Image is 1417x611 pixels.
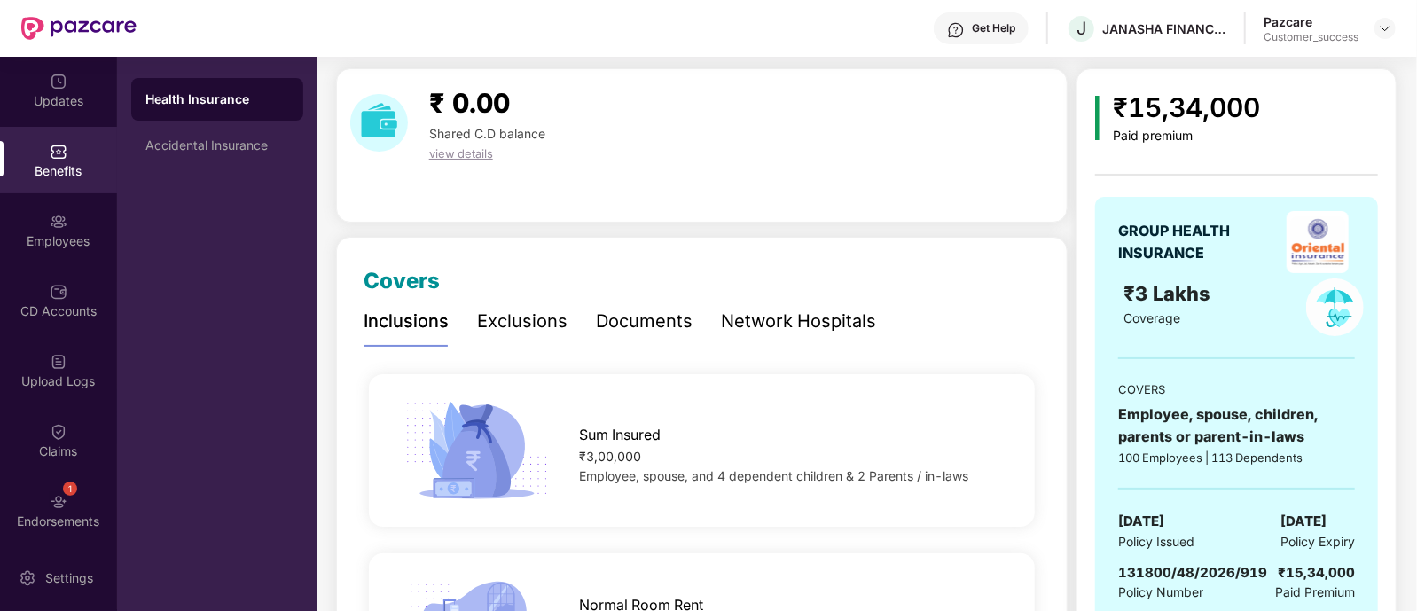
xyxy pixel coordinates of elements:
div: Get Help [972,21,1015,35]
span: Sum Insured [580,424,662,446]
div: Paid premium [1114,129,1261,144]
img: policyIcon [1306,278,1364,336]
span: Paid Premium [1275,583,1355,602]
span: Policy Expiry [1280,532,1355,552]
img: svg+xml;base64,PHN2ZyBpZD0iRW1wbG95ZWVzIiB4bWxucz0iaHR0cDovL3d3dy53My5vcmcvMjAwMC9zdmciIHdpZHRoPS... [50,213,67,231]
div: Documents [596,308,693,335]
span: Policy Issued [1118,532,1194,552]
img: svg+xml;base64,PHN2ZyBpZD0iQmVuZWZpdHMiIHhtbG5zPSJodHRwOi8vd3d3LnczLm9yZy8yMDAwL3N2ZyIgd2lkdGg9Ij... [50,143,67,161]
img: icon [399,396,555,505]
div: Accidental Insurance [145,138,289,153]
span: ₹3 Lakhs [1123,282,1216,305]
img: svg+xml;base64,PHN2ZyBpZD0iQ2xhaW0iIHhtbG5zPSJodHRwOi8vd3d3LnczLm9yZy8yMDAwL3N2ZyIgd2lkdGg9IjIwIi... [50,423,67,441]
img: svg+xml;base64,PHN2ZyBpZD0iRW5kb3JzZW1lbnRzIiB4bWxucz0iaHR0cDovL3d3dy53My5vcmcvMjAwMC9zdmciIHdpZH... [50,493,67,511]
span: 131800/48/2026/919 [1118,564,1267,581]
div: 1 [63,482,77,496]
span: [DATE] [1280,511,1327,532]
div: Settings [40,569,98,587]
img: svg+xml;base64,PHN2ZyBpZD0iRHJvcGRvd24tMzJ4MzIiIHhtbG5zPSJodHRwOi8vd3d3LnczLm9yZy8yMDAwL3N2ZyIgd2... [1378,21,1392,35]
img: svg+xml;base64,PHN2ZyBpZD0iSGVscC0zMngzMiIgeG1sbnM9Imh0dHA6Ly93d3cudzMub3JnLzIwMDAvc3ZnIiB3aWR0aD... [947,21,965,39]
div: Employee, spouse, children, parents or parent-in-laws [1118,403,1355,448]
img: svg+xml;base64,PHN2ZyBpZD0iU2V0dGluZy0yMHgyMCIgeG1sbnM9Imh0dHA6Ly93d3cudzMub3JnLzIwMDAvc3ZnIiB3aW... [19,569,36,587]
img: svg+xml;base64,PHN2ZyBpZD0iQ0RfQWNjb3VudHMiIGRhdGEtbmFtZT0iQ0QgQWNjb3VudHMiIHhtbG5zPSJodHRwOi8vd3... [50,283,67,301]
span: Employee, spouse, and 4 dependent children & 2 Parents / in-laws [580,468,969,483]
div: ₹15,34,000 [1114,87,1261,129]
div: Pazcare [1264,13,1358,30]
img: icon [1095,96,1100,140]
div: ₹3,00,000 [580,447,1006,466]
div: Customer_success [1264,30,1358,44]
div: Health Insurance [145,90,289,108]
img: svg+xml;base64,PHN2ZyBpZD0iVXBsb2FkX0xvZ3MiIGRhdGEtbmFtZT0iVXBsb2FkIExvZ3MiIHhtbG5zPSJodHRwOi8vd3... [50,353,67,371]
div: COVERS [1118,380,1355,398]
img: insurerLogo [1287,211,1349,273]
img: svg+xml;base64,PHN2ZyBpZD0iVXBkYXRlZCIgeG1sbnM9Imh0dHA6Ly93d3cudzMub3JnLzIwMDAvc3ZnIiB3aWR0aD0iMj... [50,73,67,90]
span: Shared C.D balance [429,126,545,141]
img: download [350,94,408,152]
span: [DATE] [1118,511,1164,532]
div: JANASHA FINANCE PRIVATE LIMITED [1102,20,1226,37]
div: Network Hospitals [721,308,876,335]
div: Inclusions [364,308,449,335]
div: 100 Employees | 113 Dependents [1118,449,1355,466]
div: Exclusions [477,308,568,335]
span: Coverage [1123,310,1180,325]
span: Policy Number [1118,584,1203,599]
div: GROUP HEALTH INSURANCE [1118,220,1273,264]
span: view details [429,146,493,161]
img: New Pazcare Logo [21,17,137,40]
div: ₹15,34,000 [1278,562,1355,584]
span: J [1076,18,1086,39]
span: ₹ 0.00 [429,87,510,119]
span: Covers [364,268,440,294]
